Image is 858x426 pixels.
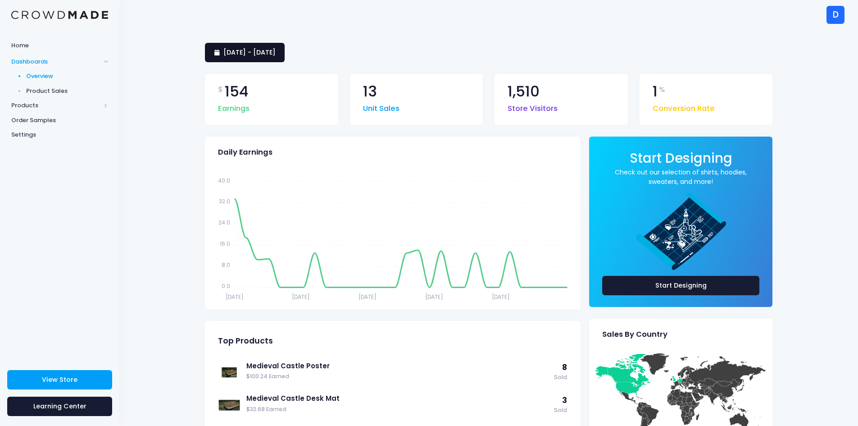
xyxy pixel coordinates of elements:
[630,156,732,165] a: Start Designing
[222,261,230,269] tspan: 8.0
[33,402,86,411] span: Learning Center
[220,240,230,247] tspan: 16.0
[223,48,276,57] span: [DATE] - [DATE]
[11,116,108,125] span: Order Samples
[425,293,443,300] tspan: [DATE]
[653,99,715,115] span: Conversion Rate
[359,293,377,300] tspan: [DATE]
[826,6,844,24] div: D
[562,362,567,373] span: 8
[363,99,399,115] span: Unit Sales
[554,373,567,382] span: Sold
[218,148,272,157] span: Daily Earnings
[653,84,658,99] span: 1
[218,336,273,346] span: Top Products
[218,84,223,95] span: $
[11,130,108,139] span: Settings
[11,11,108,19] img: Logo
[11,41,108,50] span: Home
[659,84,665,95] span: %
[508,99,558,115] span: Store Visitors
[26,72,109,81] span: Overview
[246,394,549,403] a: Medieval Castle Desk Mat
[218,99,250,115] span: Earnings
[630,149,732,167] span: Start Designing
[42,375,77,384] span: View Store
[363,84,377,99] span: 13
[292,293,310,300] tspan: [DATE]
[602,330,667,339] span: Sales By Country
[492,293,510,300] tspan: [DATE]
[222,282,230,290] tspan: 0.0
[26,87,109,96] span: Product Sales
[7,397,112,416] a: Learning Center
[11,57,100,66] span: Dashboards
[602,168,759,187] a: Check out our selection of shirts, hoodies, sweaters, and more!
[508,84,540,99] span: 1,510
[225,84,248,99] span: 154
[246,372,549,381] span: $100.24 Earned
[218,219,230,226] tspan: 24.0
[246,405,549,414] span: $32.68 Earned
[205,43,285,62] a: [DATE] - [DATE]
[226,293,244,300] tspan: [DATE]
[7,370,112,389] a: View Store
[562,395,567,406] span: 3
[602,276,759,295] a: Start Designing
[219,197,230,205] tspan: 32.0
[218,176,230,184] tspan: 40.0
[11,101,100,110] span: Products
[246,361,549,371] a: Medieval Castle Poster
[554,406,567,415] span: Sold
